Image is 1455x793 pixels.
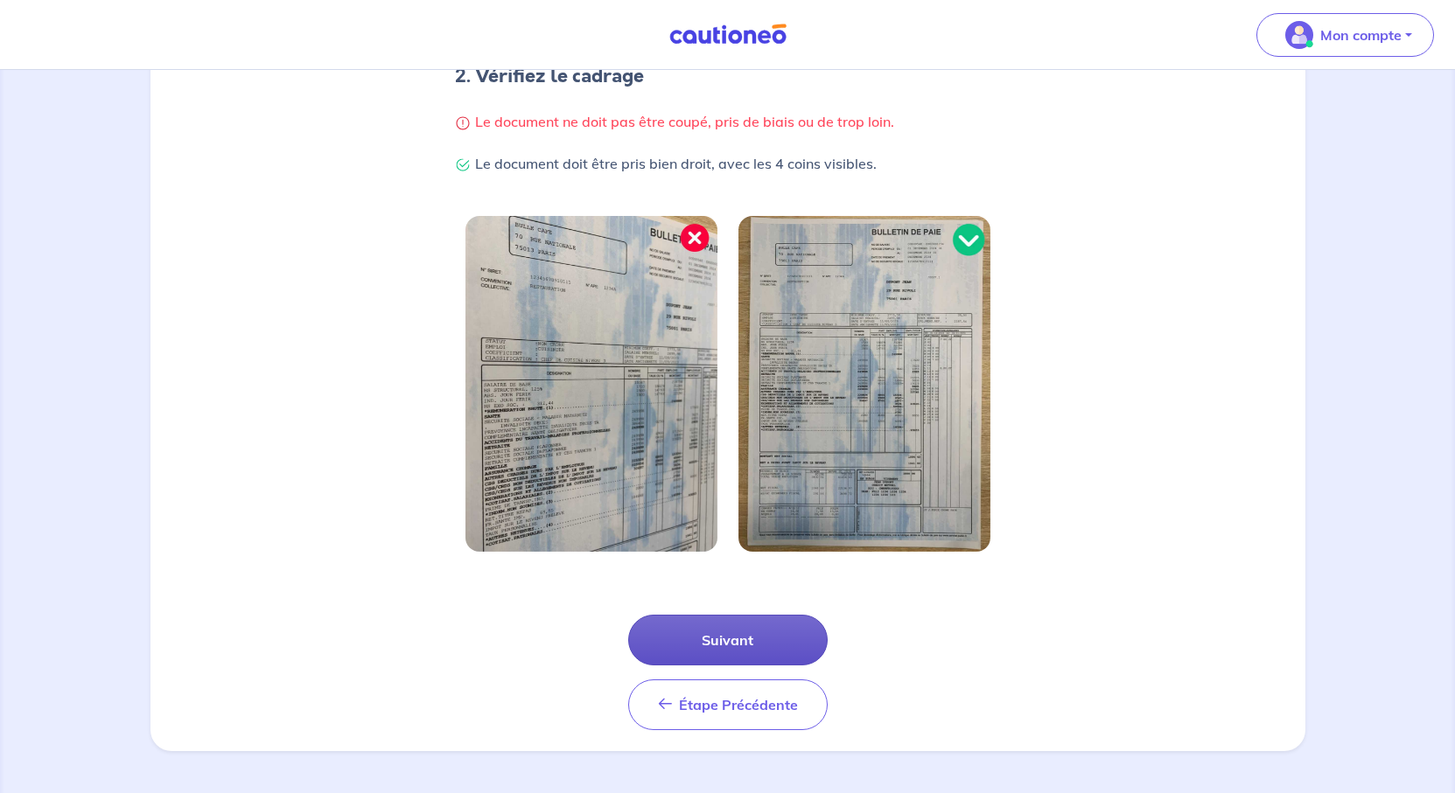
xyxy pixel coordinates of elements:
[628,679,828,730] button: Étape Précédente
[455,62,1001,90] h4: 2. Vérifiez le cadrage
[455,157,471,173] img: Check
[455,115,471,131] img: Warning
[465,216,717,552] img: Image bien cadrée 1
[1285,21,1313,49] img: illu_account_valid_menu.svg
[455,111,1001,132] p: Le document ne doit pas être coupé, pris de biais ou de trop loin.
[662,24,794,45] img: Cautioneo
[628,615,828,665] button: Suivant
[679,696,798,713] span: Étape Précédente
[1256,13,1434,57] button: illu_account_valid_menu.svgMon compte
[455,153,1001,174] p: Le document doit être pris bien droit, avec les 4 coins visibles.
[738,216,990,552] img: Image bien cadrée 2
[1320,24,1402,45] p: Mon compte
